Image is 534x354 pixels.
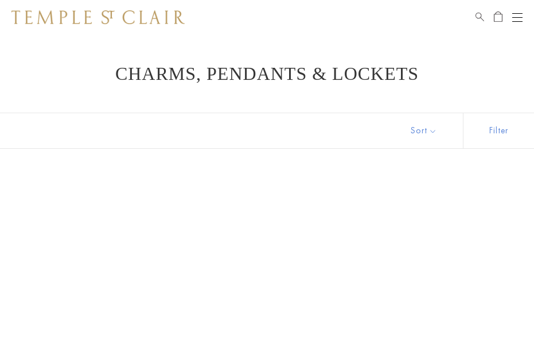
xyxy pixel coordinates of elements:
a: Search [475,10,484,24]
img: Temple St. Clair [11,10,185,24]
button: Open navigation [512,10,523,24]
a: Open Shopping Bag [494,10,502,24]
button: Show filters [463,113,534,148]
h1: Charms, Pendants & Lockets [29,63,505,84]
button: Show sort by [385,113,463,148]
